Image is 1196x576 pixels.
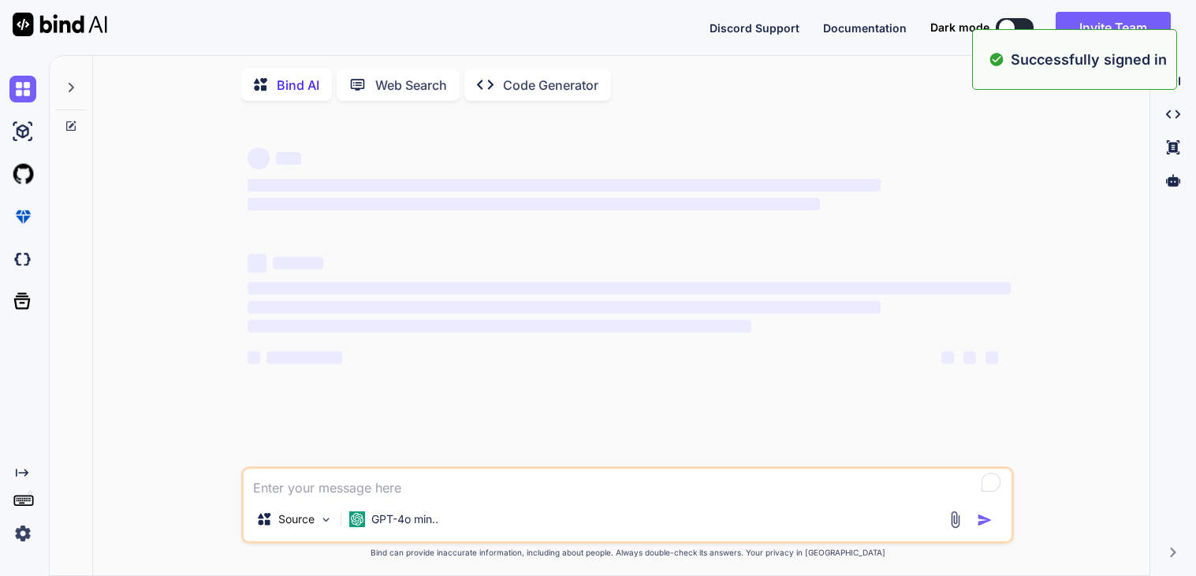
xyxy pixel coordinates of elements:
span: ‌ [273,257,323,269]
span: ‌ [248,301,881,314]
p: Code Generator [503,76,598,95]
img: attachment [946,511,964,529]
textarea: To enrich screen reader interactions, please activate Accessibility in Grammarly extension settings [244,469,1012,497]
img: icon [977,512,993,528]
span: ‌ [248,282,1011,295]
img: chat [9,76,36,102]
img: Pick Models [319,513,333,526]
span: Documentation [823,21,907,35]
span: ‌ [248,351,260,364]
span: ‌ [963,351,976,364]
span: ‌ [248,179,881,191]
p: Web Search [375,76,447,95]
span: ‌ [248,198,820,210]
span: ‌ [248,254,266,273]
span: ‌ [985,351,998,364]
span: ‌ [276,152,301,165]
span: Dark mode [930,20,989,35]
span: Discord Support [710,21,799,35]
img: githubLight [9,161,36,188]
button: Invite Team [1056,12,1171,43]
button: Discord Support [710,20,799,36]
span: ‌ [248,320,751,333]
span: ‌ [941,351,954,364]
p: GPT-4o min.. [371,511,438,527]
img: darkCloudIdeIcon [9,246,36,273]
p: Source [278,511,315,527]
img: alert [989,49,1004,70]
button: Documentation [823,20,907,36]
p: Bind can provide inaccurate information, including about people. Always double-check its answers.... [241,547,1014,559]
img: GPT-4o mini [349,511,365,527]
img: settings [9,520,36,547]
img: Bind AI [13,13,107,36]
img: ai-studio [9,118,36,145]
p: Successfully signed in [1011,49,1167,70]
span: ‌ [266,351,342,364]
img: premium [9,203,36,230]
span: ‌ [248,147,270,169]
p: Bind AI [277,76,319,95]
